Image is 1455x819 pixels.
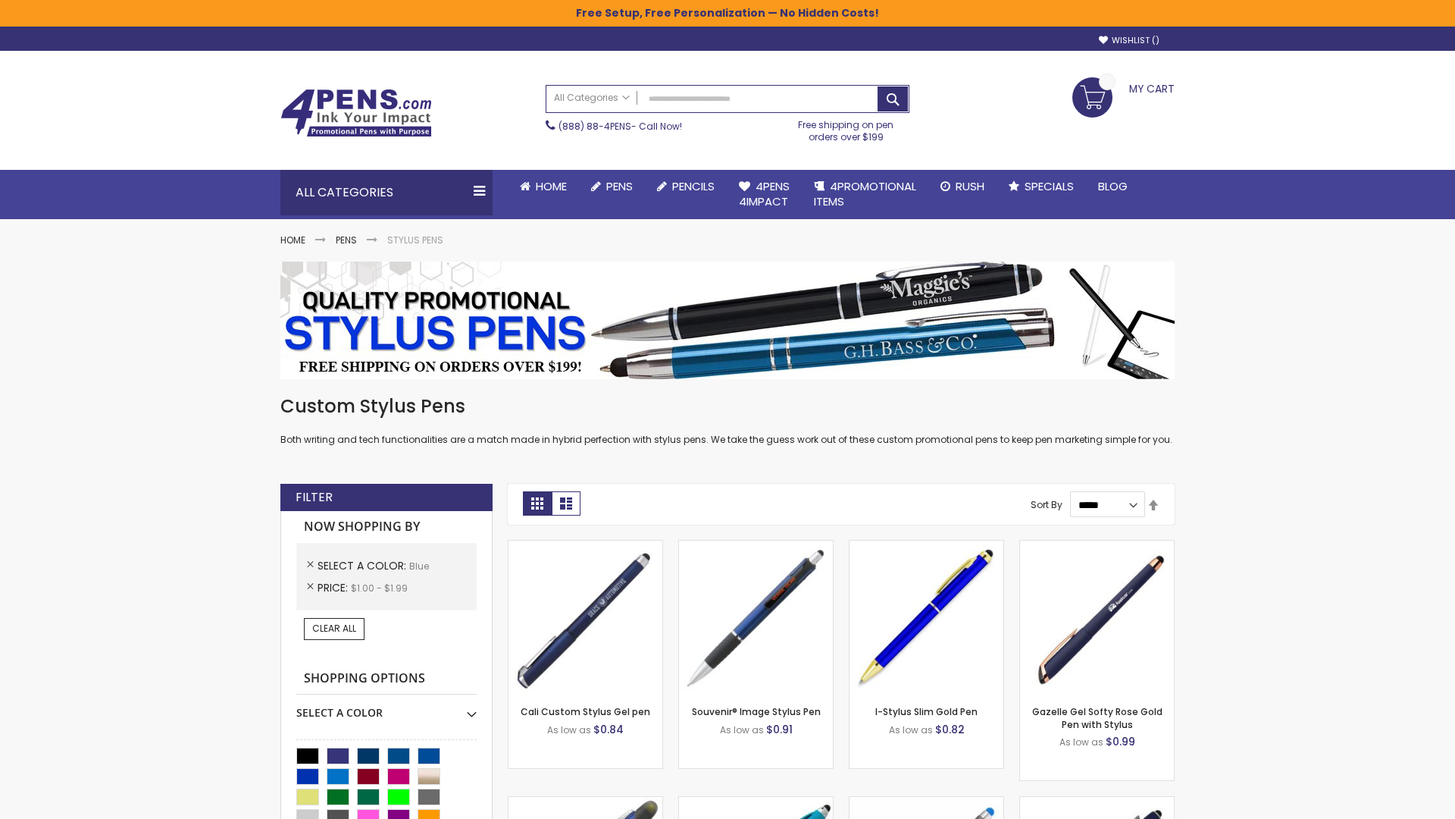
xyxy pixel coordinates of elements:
[889,723,933,736] span: As low as
[1020,541,1174,695] img: Gazelle Gel Softy Rose Gold Pen with Stylus-Blue
[956,178,984,194] span: Rush
[739,178,790,209] span: 4Pens 4impact
[850,796,1003,809] a: Islander Softy Gel with Stylus - ColorJet Imprint-Blue
[935,722,965,737] span: $0.82
[727,170,802,219] a: 4Pens4impact
[928,170,997,203] a: Rush
[850,540,1003,553] a: I-Stylus Slim Gold-Blue
[1031,498,1062,511] label: Sort By
[579,170,645,203] a: Pens
[1032,705,1162,730] a: Gazelle Gel Softy Rose Gold Pen with Stylus
[1059,736,1103,748] span: As low as
[318,580,351,595] span: Price
[508,540,662,553] a: Cali Custom Stylus Gel pen-Blue
[508,541,662,695] img: Cali Custom Stylus Gel pen-Blue
[546,86,637,111] a: All Categories
[351,582,408,595] span: $1.00 - $1.99
[1025,178,1074,194] span: Specials
[1098,178,1128,194] span: Blog
[280,234,305,246] a: Home
[387,234,443,246] strong: Stylus Pens
[554,92,630,104] span: All Categories
[280,170,493,215] div: All Categories
[997,170,1086,203] a: Specials
[692,705,821,718] a: Souvenir® Image Stylus Pen
[1106,734,1135,749] span: $0.99
[559,120,631,133] a: (888) 88-4PENS
[280,394,1175,419] h1: Custom Stylus Pens
[508,796,662,809] a: Souvenir® Jalan Highlighter Stylus Pen Combo-Blue
[1099,35,1159,46] a: Wishlist
[296,511,477,543] strong: Now Shopping by
[536,178,567,194] span: Home
[296,663,477,695] strong: Shopping Options
[802,170,928,219] a: 4PROMOTIONALITEMS
[679,541,833,695] img: Souvenir® Image Stylus Pen-Blue
[766,722,793,737] span: $0.91
[593,722,624,737] span: $0.84
[318,558,409,573] span: Select A Color
[720,723,764,736] span: As low as
[679,796,833,809] a: Neon Stylus Highlighter-Pen Combo-Blue
[409,560,429,573] span: Blue
[296,489,333,506] strong: Filter
[679,540,833,553] a: Souvenir® Image Stylus Pen-Blue
[1086,170,1140,203] a: Blog
[336,234,357,246] a: Pens
[783,113,910,143] div: Free shipping on pen orders over $199
[1020,796,1174,809] a: Custom Soft Touch® Metal Pens with Stylus-Blue
[672,178,715,194] span: Pencils
[304,618,365,639] a: Clear All
[547,723,591,736] span: As low as
[280,89,432,137] img: 4Pens Custom Pens and Promotional Products
[875,705,978,718] a: I-Stylus Slim Gold Pen
[280,262,1175,379] img: Stylus Pens
[312,622,356,635] span: Clear All
[559,120,682,133] span: - Call Now!
[606,178,633,194] span: Pens
[280,394,1175,447] div: Both writing and tech functionalities are a match made in hybrid perfection with stylus pens. We ...
[1020,540,1174,553] a: Gazelle Gel Softy Rose Gold Pen with Stylus-Blue
[523,491,552,516] strong: Grid
[296,695,477,720] div: Select A Color
[521,705,650,718] a: Cali Custom Stylus Gel pen
[645,170,727,203] a: Pencils
[508,170,579,203] a: Home
[814,178,916,209] span: 4PROMOTIONAL ITEMS
[850,541,1003,695] img: I-Stylus Slim Gold-Blue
